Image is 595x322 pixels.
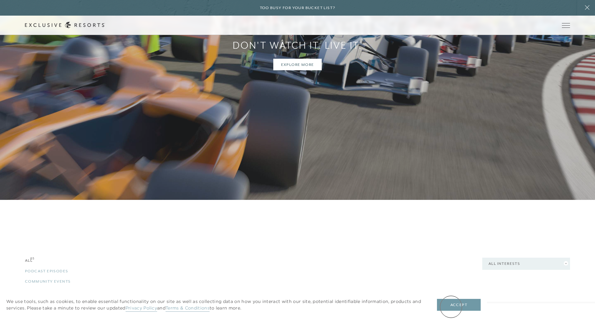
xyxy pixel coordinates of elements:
h6: Too busy for your bucket list? [260,5,335,11]
a: Community Events [25,279,198,285]
a: Explore More [273,59,322,71]
p: We use tools, such as cookies, to enable essential functionality on our site as well as collectin... [6,298,424,311]
button: All Interests [482,258,570,270]
button: Open navigation [562,23,570,27]
a: All65 [25,258,198,264]
a: Privacy Policy [126,305,157,312]
a: Podcast Episodes [25,268,194,274]
h3: Don't Watch It. Live It. [233,38,362,52]
a: Terms & Conditions [166,305,210,312]
h1: Member Events [211,10,385,38]
span: 65 [30,256,34,261]
button: Accept [437,299,481,311]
